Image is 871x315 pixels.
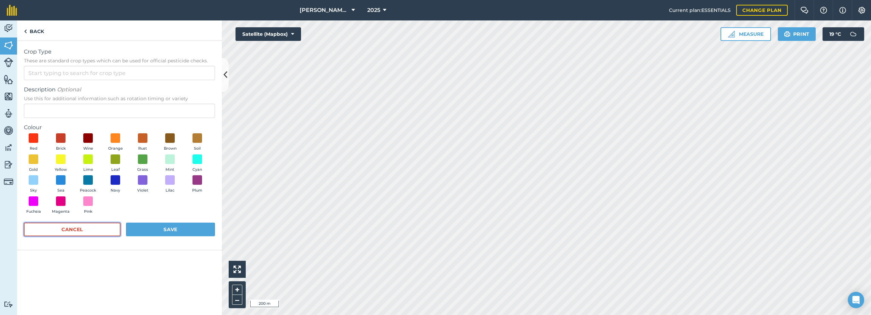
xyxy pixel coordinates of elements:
[24,223,120,236] button: Cancel
[194,146,201,152] span: Soil
[367,6,380,14] span: 2025
[106,175,125,194] button: Navy
[51,175,70,194] button: Sea
[57,187,65,194] span: Sea
[111,167,120,173] span: Leaf
[57,86,81,93] em: Optional
[736,5,788,16] a: Change plan
[823,27,864,41] button: 19 °C
[137,167,148,173] span: Grass
[78,196,98,215] button: Pink
[848,292,864,308] div: Open Intercom Messenger
[84,209,92,215] span: Pink
[839,6,846,14] img: svg+xml;base64,PHN2ZyB4bWxucz0iaHR0cDovL3d3dy53My5vcmcvMjAwMC9zdmciIHdpZHRoPSIxNyIgaGVpZ2h0PSIxNy...
[166,167,174,173] span: Mint
[778,27,816,41] button: Print
[669,6,731,14] span: Current plan : ESSENTIALS
[133,154,152,173] button: Grass
[24,95,215,102] span: Use this for additional information such as rotation timing or variety
[26,209,41,215] span: Fuchsia
[133,133,152,152] button: Rust
[188,133,207,152] button: Soil
[30,146,38,152] span: Red
[4,301,13,307] img: svg+xml;base64,PD94bWwgdmVyc2lvbj0iMS4wIiBlbmNvZGluZz0idXRmLTgiPz4KPCEtLSBHZW5lcmF0b3I6IEFkb2JlIE...
[720,27,771,41] button: Measure
[232,285,242,295] button: +
[78,133,98,152] button: Wine
[160,154,180,173] button: Mint
[106,154,125,173] button: Leaf
[55,167,67,173] span: Yellow
[300,6,349,14] span: [PERSON_NAME] Farm Life
[846,27,860,41] img: svg+xml;base64,PD94bWwgdmVyc2lvbj0iMS4wIiBlbmNvZGluZz0idXRmLTgiPz4KPCEtLSBHZW5lcmF0b3I6IEFkb2JlIE...
[233,266,241,273] img: Four arrows, one pointing top left, one top right, one bottom right and the last bottom left
[78,154,98,173] button: Lime
[819,7,828,14] img: A question mark icon
[24,196,43,215] button: Fuchsia
[56,146,66,152] span: Brick
[24,66,215,80] input: Start typing to search for crop type
[728,31,735,37] img: Ruler icon
[106,133,125,152] button: Orange
[188,175,207,194] button: Plum
[164,146,176,152] span: Brown
[800,7,809,14] img: Two speech bubbles overlapping with the left bubble in the forefront
[192,187,202,194] span: Plum
[829,27,841,41] span: 19 ° C
[4,40,13,50] img: svg+xml;base64,PHN2ZyB4bWxucz0iaHR0cDovL3d3dy53My5vcmcvMjAwMC9zdmciIHdpZHRoPSI1NiIgaGVpZ2h0PSI2MC...
[4,58,13,67] img: svg+xml;base64,PD94bWwgdmVyc2lvbj0iMS4wIiBlbmNvZGluZz0idXRmLTgiPz4KPCEtLSBHZW5lcmF0b3I6IEFkb2JlIE...
[24,133,43,152] button: Red
[80,187,96,194] span: Peacock
[4,160,13,170] img: svg+xml;base64,PD94bWwgdmVyc2lvbj0iMS4wIiBlbmNvZGluZz0idXRmLTgiPz4KPCEtLSBHZW5lcmF0b3I6IEFkb2JlIE...
[166,187,174,194] span: Lilac
[78,175,98,194] button: Peacock
[24,123,215,132] label: Colour
[7,5,17,16] img: fieldmargin Logo
[24,86,215,94] span: Description
[24,48,215,56] span: Crop Type
[137,187,148,194] span: Violet
[160,133,180,152] button: Brown
[108,146,123,152] span: Orange
[24,27,27,35] img: svg+xml;base64,PHN2ZyB4bWxucz0iaHR0cDovL3d3dy53My5vcmcvMjAwMC9zdmciIHdpZHRoPSI5IiBoZWlnaHQ9IjI0Ii...
[138,146,147,152] span: Rust
[235,27,301,41] button: Satellite (Mapbox)
[192,167,202,173] span: Cyan
[4,23,13,33] img: svg+xml;base64,PD94bWwgdmVyc2lvbj0iMS4wIiBlbmNvZGluZz0idXRmLTgiPz4KPCEtLSBHZW5lcmF0b3I6IEFkb2JlIE...
[188,154,207,173] button: Cyan
[51,154,70,173] button: Yellow
[4,125,13,136] img: svg+xml;base64,PD94bWwgdmVyc2lvbj0iMS4wIiBlbmNvZGluZz0idXRmLTgiPz4KPCEtLSBHZW5lcmF0b3I6IEFkb2JlIE...
[24,175,43,194] button: Sky
[52,209,70,215] span: Magenta
[858,7,866,14] img: A cog icon
[30,187,37,194] span: Sky
[4,91,13,102] img: svg+xml;base64,PHN2ZyB4bWxucz0iaHR0cDovL3d3dy53My5vcmcvMjAwMC9zdmciIHdpZHRoPSI1NiIgaGVpZ2h0PSI2MC...
[784,30,790,38] img: svg+xml;base64,PHN2ZyB4bWxucz0iaHR0cDovL3d3dy53My5vcmcvMjAwMC9zdmciIHdpZHRoPSIxOSIgaGVpZ2h0PSIyNC...
[83,146,93,152] span: Wine
[29,167,38,173] span: Gold
[133,175,152,194] button: Violet
[232,295,242,305] button: –
[24,57,215,64] span: These are standard crop types which can be used for official pesticide checks.
[17,20,51,41] a: Back
[24,154,43,173] button: Gold
[4,177,13,186] img: svg+xml;base64,PD94bWwgdmVyc2lvbj0iMS4wIiBlbmNvZGluZz0idXRmLTgiPz4KPCEtLSBHZW5lcmF0b3I6IEFkb2JlIE...
[4,142,13,153] img: svg+xml;base64,PD94bWwgdmVyc2lvbj0iMS4wIiBlbmNvZGluZz0idXRmLTgiPz4KPCEtLSBHZW5lcmF0b3I6IEFkb2JlIE...
[126,223,215,236] button: Save
[160,175,180,194] button: Lilac
[51,133,70,152] button: Brick
[111,187,120,194] span: Navy
[4,74,13,85] img: svg+xml;base64,PHN2ZyB4bWxucz0iaHR0cDovL3d3dy53My5vcmcvMjAwMC9zdmciIHdpZHRoPSI1NiIgaGVpZ2h0PSI2MC...
[51,196,70,215] button: Magenta
[4,108,13,119] img: svg+xml;base64,PD94bWwgdmVyc2lvbj0iMS4wIiBlbmNvZGluZz0idXRmLTgiPz4KPCEtLSBHZW5lcmF0b3I6IEFkb2JlIE...
[83,167,93,173] span: Lime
